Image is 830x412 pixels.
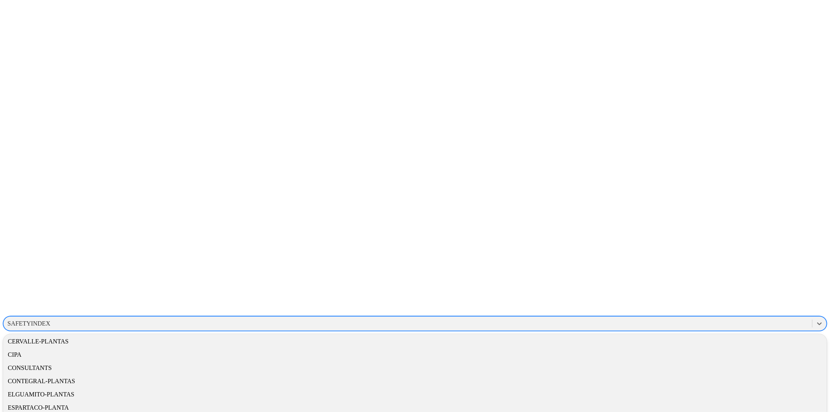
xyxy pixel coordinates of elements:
div: SAFETYINDEX [7,320,50,327]
div: CIPA [3,348,827,361]
div: ELGUAMITO-PLANTAS [3,388,827,401]
div: CONSULTANTS [3,361,827,375]
div: CERVALLE-PLANTAS [3,335,827,348]
div: CONTEGRAL-PLANTAS [3,375,827,388]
